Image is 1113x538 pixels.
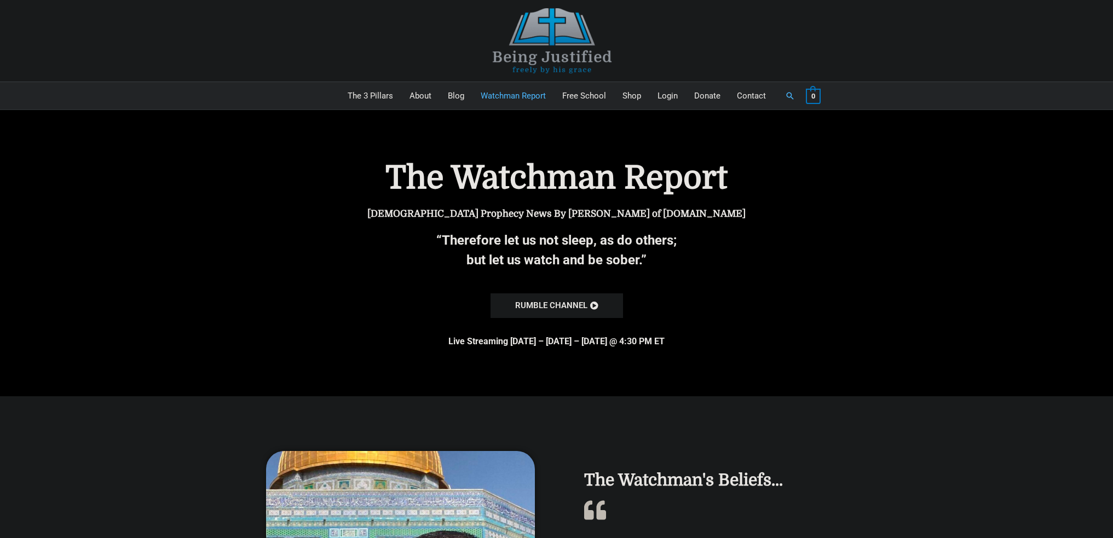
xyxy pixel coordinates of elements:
[491,293,623,318] a: Rumble channel
[436,233,677,248] b: “Therefore let us not sleep, as do others;
[811,92,815,100] span: 0
[584,472,869,488] h2: The Watchman's Beliefs...
[327,159,787,198] h1: The Watchman Report
[785,91,795,101] a: Search button
[470,8,635,73] img: Being Justified
[806,91,821,101] a: View Shopping Cart, empty
[440,82,472,109] a: Blog
[339,82,401,109] a: The 3 Pillars
[448,336,665,346] b: Live Streaming [DATE] – [DATE] – [DATE] @ 4:30 PM ET
[614,82,649,109] a: Shop
[401,82,440,109] a: About
[515,302,587,310] span: Rumble channel
[327,209,787,219] h4: [DEMOGRAPHIC_DATA] Prophecy News By [PERSON_NAME] of [DOMAIN_NAME]
[686,82,729,109] a: Donate
[554,82,614,109] a: Free School
[466,252,647,268] b: but let us watch and be sober.”
[339,82,774,109] nav: Primary Site Navigation
[472,82,554,109] a: Watchman Report
[729,82,774,109] a: Contact
[649,82,686,109] a: Login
